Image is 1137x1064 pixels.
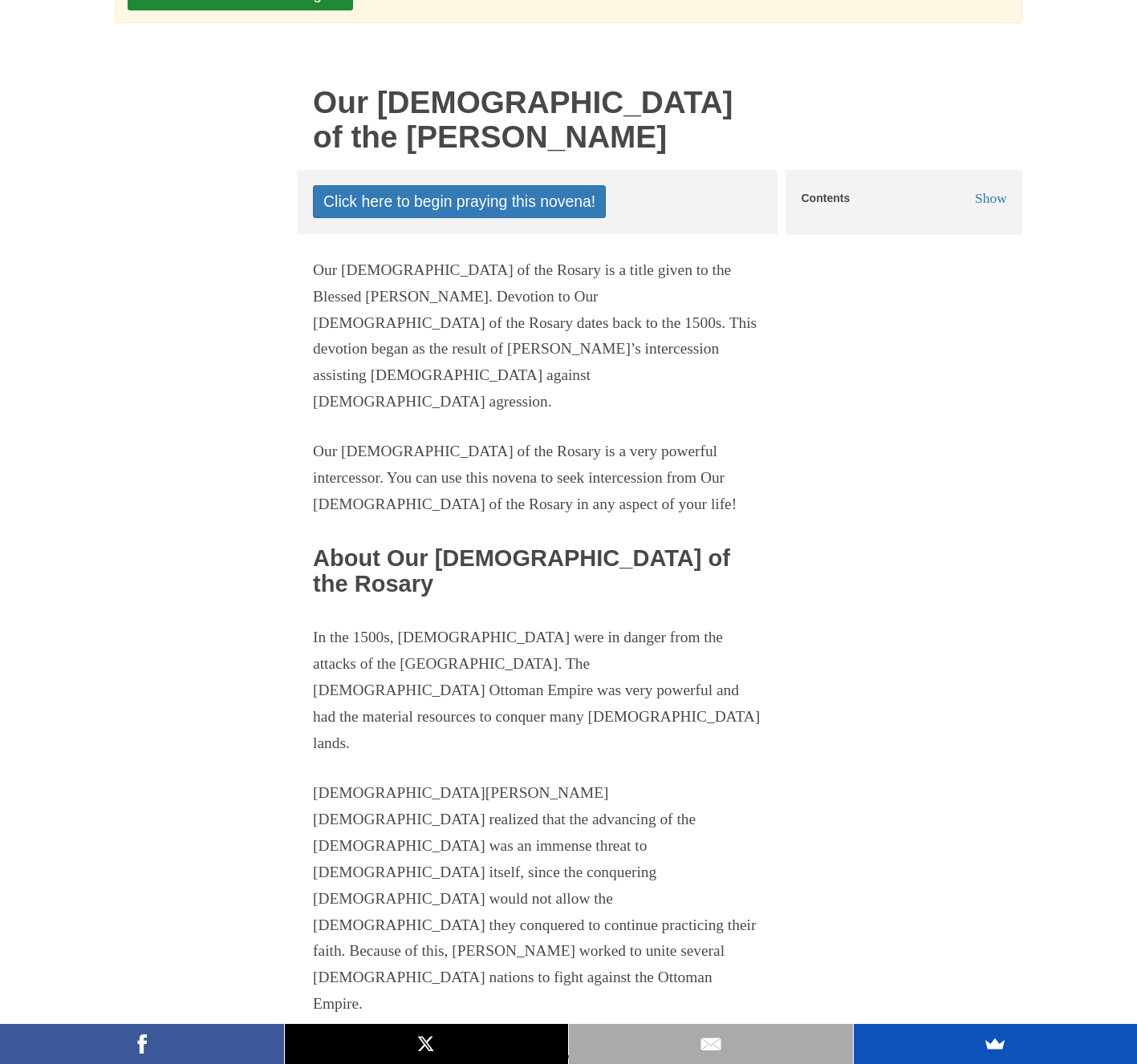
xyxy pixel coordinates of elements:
span: Show [975,190,1007,206]
p: Our [DEMOGRAPHIC_DATA] of the Rosary is a title given to the Blessed [PERSON_NAME]. Devotion to O... [313,257,762,415]
p: In the 1500s, [DEMOGRAPHIC_DATA] were in danger from the attacks of the [GEOGRAPHIC_DATA]. The [D... [313,625,762,757]
h2: About Our [DEMOGRAPHIC_DATA] of the Rosary [313,546,762,597]
p: [DEMOGRAPHIC_DATA][PERSON_NAME][DEMOGRAPHIC_DATA] realized that the advancing of the [DEMOGRAPHIC... [313,780,762,1017]
p: Our [DEMOGRAPHIC_DATA] of the Rosary is a very powerful intercessor. You can use this novena to s... [313,439,762,518]
a: Click here to begin praying this novena! [313,185,606,218]
h5: Contents [802,192,851,204]
a: X [285,1024,569,1064]
h1: Our [DEMOGRAPHIC_DATA] of the [PERSON_NAME] [313,86,762,154]
a: Email [569,1024,853,1064]
img: Facebook [130,1032,154,1056]
img: X [414,1032,438,1056]
img: Email [699,1032,723,1056]
img: SumoMe [983,1032,1007,1056]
